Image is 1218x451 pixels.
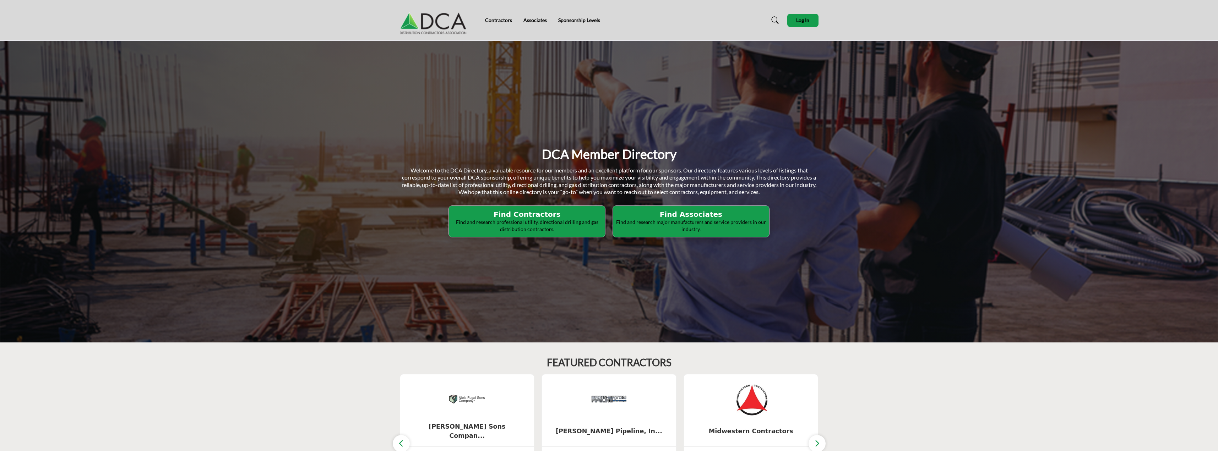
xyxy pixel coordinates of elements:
[451,210,603,219] h2: Find Contractors
[787,14,819,27] button: Log In
[400,422,534,441] a: [PERSON_NAME] Sons Compan...
[558,17,600,23] a: Sponsorship Levels
[449,381,485,417] img: Niels Fugal Sons Company
[613,205,770,237] button: Find Associates Find and research major manufacturers and service providers in our industry.
[402,167,816,196] span: Welcome to the DCA Directory, a valuable resource for our members and an excellent platform for o...
[591,381,627,417] img: Brotherton Pipeline, Inc.
[615,210,767,219] h2: Find Associates
[765,15,783,26] a: Search
[448,205,605,237] button: Find Contractors Find and research professional utility, directional drilling and gas distributio...
[695,422,808,441] b: Midwestern Contractors
[485,17,512,23] a: Contractors
[733,381,769,417] img: Midwestern Contractors
[542,422,676,441] a: [PERSON_NAME] Pipeline, In...
[615,219,767,232] p: Find and research major manufacturers and service providers in our industry.
[553,422,665,441] b: Brotherton Pipeline, Inc.
[451,219,603,232] p: Find and research professional utility, directional drilling and gas distribution contractors.
[542,146,676,163] h1: DCA Member Directory
[523,17,547,23] a: Associates
[553,427,665,436] span: [PERSON_NAME] Pipeline, In...
[411,422,524,441] b: Niels Fugal Sons Company
[411,422,524,441] span: [PERSON_NAME] Sons Compan...
[547,357,671,369] h2: FEATURED CONTRACTORS
[400,6,470,34] img: Site Logo
[695,427,808,436] span: Midwestern Contractors
[684,422,818,441] a: Midwestern Contractors
[796,17,809,23] span: Log In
